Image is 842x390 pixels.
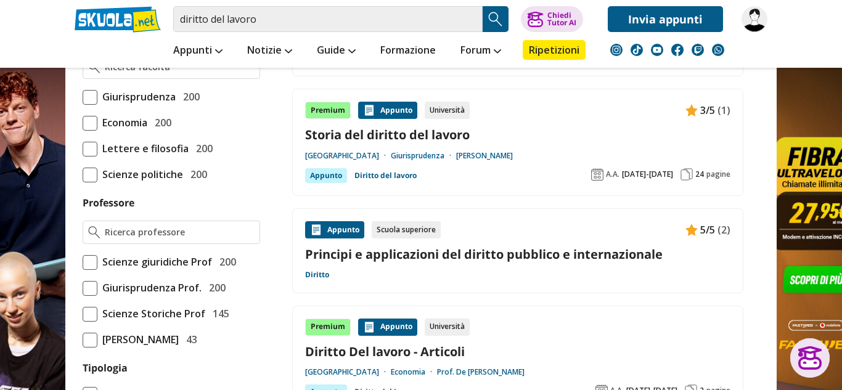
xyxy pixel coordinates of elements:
span: 200 [178,89,200,105]
a: Diritto [305,270,329,280]
a: Diritto Del lavoro - Articoli [305,343,730,360]
input: Ricerca professore [105,226,255,238]
span: 200 [150,115,171,131]
img: Pagine [681,168,693,181]
div: Premium [305,102,351,119]
input: Cerca appunti, riassunti o versioni [173,6,483,32]
img: facebook [671,44,684,56]
span: 145 [208,306,229,322]
div: Appunto [358,319,417,336]
span: Economia [97,115,147,131]
img: Ricerca professore [88,226,100,238]
span: (1) [717,102,730,118]
img: Appunti contenuto [685,224,698,236]
span: Scienze giuridiche Prof [97,254,212,270]
div: Scuola superiore [372,221,441,238]
a: Economia [391,367,437,377]
a: [GEOGRAPHIC_DATA] [305,367,391,377]
span: pagine [706,169,730,179]
img: Anno accademico [591,168,603,181]
a: Formazione [377,40,439,62]
span: 200 [204,280,226,296]
img: Cerca appunti, riassunti o versioni [486,10,505,28]
span: Giurisprudenza Prof. [97,280,202,296]
img: Appunti contenuto [363,321,375,333]
img: tiktok [631,44,643,56]
a: [GEOGRAPHIC_DATA] [305,151,391,161]
span: Scienze politiche [97,166,183,182]
span: 3/5 [700,102,715,118]
div: Appunto [358,102,417,119]
img: twitch [692,44,704,56]
div: Premium [305,319,351,336]
a: Prof. De [PERSON_NAME] [437,367,525,377]
span: 43 [181,331,197,347]
span: Lettere e filosofia [97,140,189,156]
label: Professore [83,196,134,209]
img: Appunti contenuto [310,224,322,236]
span: Giurisprudenza [97,89,176,105]
label: Tipologia [83,361,128,375]
span: 200 [186,166,207,182]
img: Appunti contenuto [363,104,375,116]
a: Storia del diritto del lavoro [305,126,730,143]
span: 200 [191,140,213,156]
button: ChiediTutor AI [521,6,583,32]
a: [PERSON_NAME] [456,151,513,161]
span: [PERSON_NAME] [97,331,179,347]
a: Forum [457,40,504,62]
div: Appunto [305,168,347,183]
a: Principi e applicazioni del diritto pubblico e internazionale [305,246,730,262]
a: Notizie [244,40,295,62]
button: Search Button [483,6,509,32]
img: youtube [651,44,663,56]
div: Appunto [305,221,364,238]
span: Scienze Storiche Prof [97,306,205,322]
span: [DATE]-[DATE] [622,169,673,179]
span: 5/5 [700,222,715,238]
span: (2) [717,222,730,238]
span: A.A. [606,169,619,179]
a: Invia appunti [608,6,723,32]
a: Guide [314,40,359,62]
span: 24 [695,169,704,179]
a: Ripetizioni [523,40,586,60]
span: 200 [215,254,236,270]
a: Giurisprudenza [391,151,456,161]
div: Chiedi Tutor AI [547,12,576,26]
img: instagram [610,44,623,56]
img: WhatsApp [712,44,724,56]
a: Appunti [170,40,226,62]
a: Diritto del lavoro [354,168,417,183]
img: simo6mand [742,6,767,32]
img: Appunti contenuto [685,104,698,116]
div: Università [425,102,470,119]
div: Università [425,319,470,336]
